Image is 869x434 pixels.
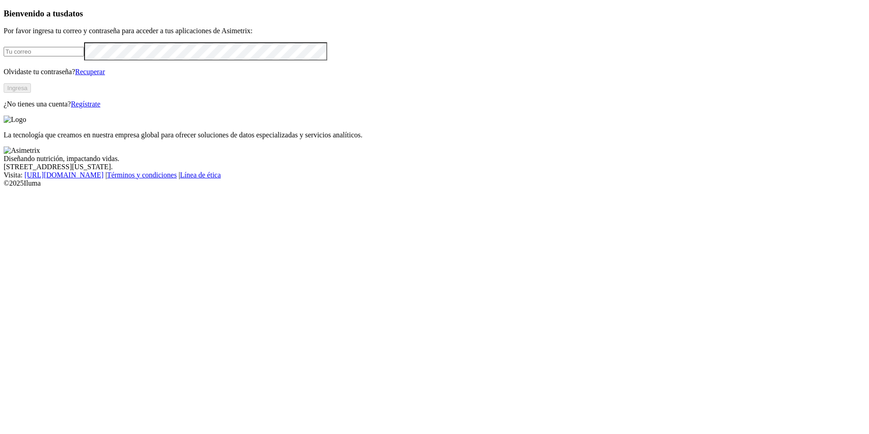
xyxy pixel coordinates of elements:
[4,163,865,171] div: [STREET_ADDRESS][US_STATE].
[180,171,221,179] a: Línea de ética
[75,68,105,76] a: Recuperar
[4,171,865,179] div: Visita : | |
[4,68,865,76] p: Olvidaste tu contraseña?
[4,27,865,35] p: Por favor ingresa tu correo y contraseña para acceder a tus aplicaciones de Asimetrix:
[4,83,31,93] button: Ingresa
[4,47,84,56] input: Tu correo
[4,146,40,155] img: Asimetrix
[64,9,83,18] span: datos
[4,116,26,124] img: Logo
[4,131,865,139] p: La tecnología que creamos en nuestra empresa global para ofrecer soluciones de datos especializad...
[107,171,177,179] a: Términos y condiciones
[4,155,865,163] div: Diseñando nutrición, impactando vidas.
[4,100,865,108] p: ¿No tienes una cuenta?
[25,171,104,179] a: [URL][DOMAIN_NAME]
[4,9,865,19] h3: Bienvenido a tus
[4,179,865,187] div: © 2025 Iluma
[71,100,100,108] a: Regístrate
